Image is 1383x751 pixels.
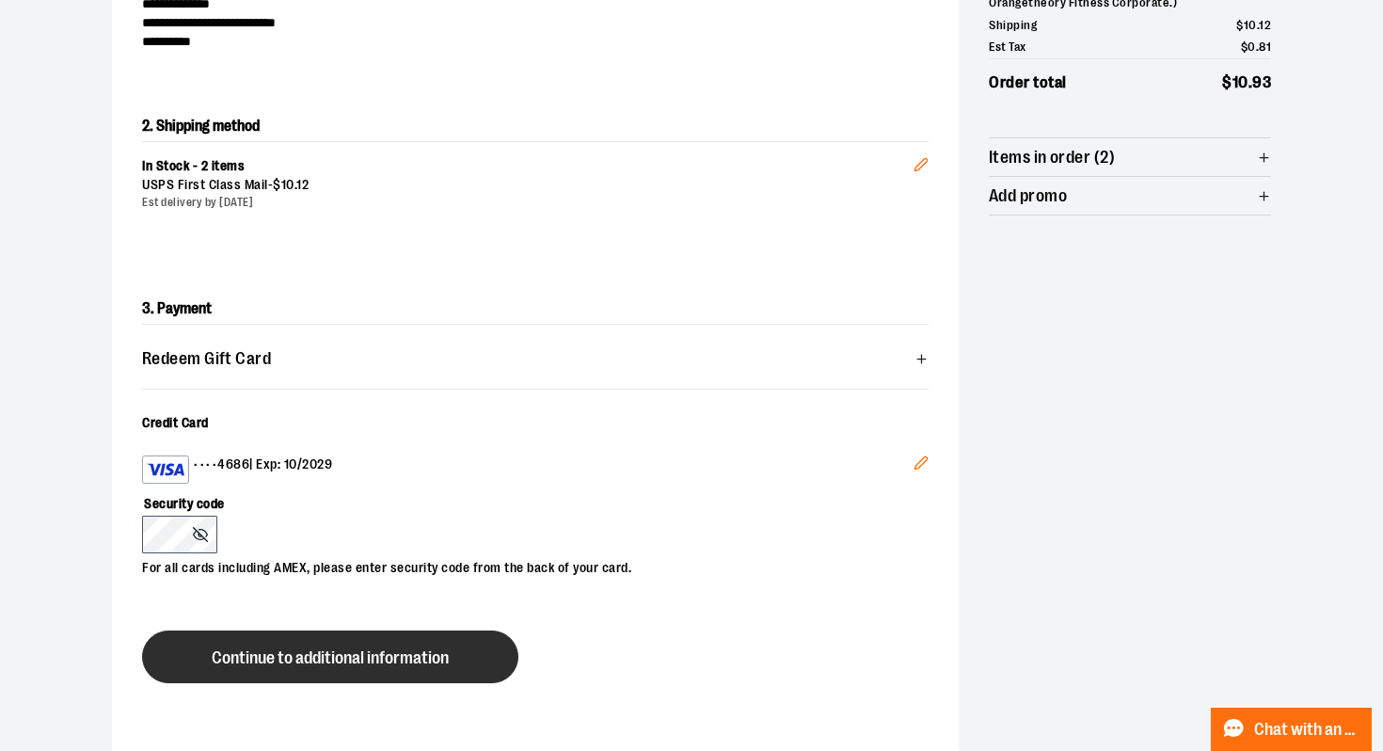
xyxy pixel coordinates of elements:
[1241,40,1248,54] span: $
[142,294,929,325] h2: 3. Payment
[142,631,518,683] button: Continue to additional information
[1244,18,1257,32] span: 10
[1259,18,1271,32] span: 12
[1248,40,1256,54] span: 0
[142,176,914,195] div: USPS First Class Mail -
[989,138,1271,176] button: Items in order (2)
[1232,73,1248,91] span: 10
[898,127,944,193] button: Edit
[1259,40,1271,54] span: 81
[1254,721,1360,739] span: Chat with an Expert
[281,177,294,192] span: 10
[1257,18,1260,32] span: .
[212,649,449,667] span: Continue to additional information
[142,350,271,368] span: Redeem Gift Card
[989,38,1026,56] span: Est Tax
[147,458,184,481] img: Visa card example showing the 16-digit card number on the front of the card
[1222,73,1232,91] span: $
[989,149,1115,167] span: Items in order (2)
[142,484,910,516] label: Security code
[1256,40,1260,54] span: .
[273,177,281,192] span: $
[1236,18,1244,32] span: $
[142,340,929,377] button: Redeem Gift Card
[1211,708,1373,751] button: Chat with an Expert
[989,16,1037,35] span: Shipping
[294,177,297,192] span: .
[142,157,914,176] div: In Stock - 2 items
[296,177,309,192] span: 12
[989,71,1067,95] span: Order total
[1252,73,1271,91] span: 93
[142,111,929,141] h2: 2. Shipping method
[142,553,910,578] p: For all cards including AMEX, please enter security code from the back of your card.
[989,177,1271,215] button: Add promo
[142,415,209,430] span: Credit Card
[142,455,914,484] div: •••• 4686 | Exp: 10/2029
[1248,73,1253,91] span: .
[989,187,1067,205] span: Add promo
[898,440,944,491] button: Edit
[142,195,914,211] div: Est delivery by [DATE]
